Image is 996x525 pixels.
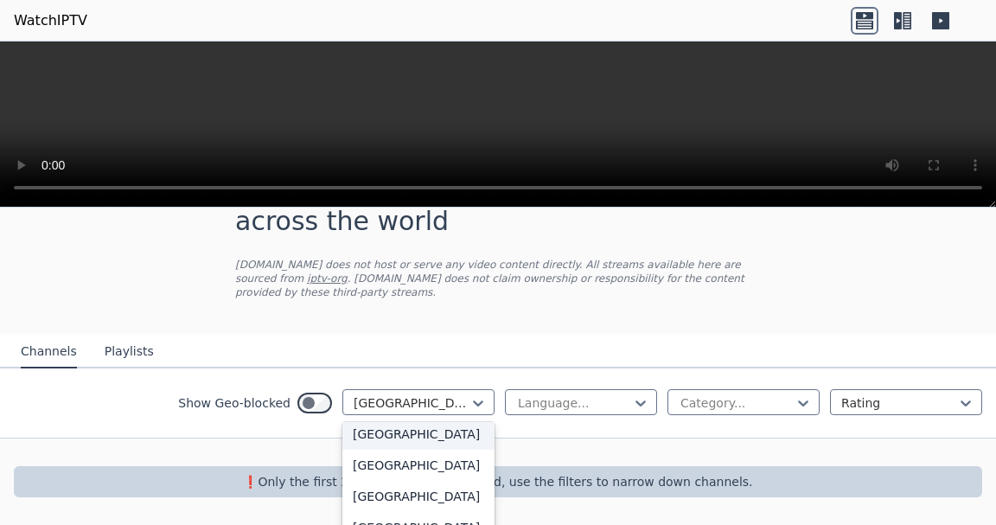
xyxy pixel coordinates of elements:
[307,272,348,285] a: iptv-org
[21,473,975,490] p: ❗️Only the first 250 channels are returned, use the filters to narrow down channels.
[105,336,154,368] button: Playlists
[342,481,495,512] div: [GEOGRAPHIC_DATA]
[235,258,761,299] p: [DOMAIN_NAME] does not host or serve any video content directly. All streams available here are s...
[178,394,290,412] label: Show Geo-blocked
[21,336,77,368] button: Channels
[14,10,87,31] a: WatchIPTV
[342,450,495,481] div: [GEOGRAPHIC_DATA]
[342,419,495,450] div: [GEOGRAPHIC_DATA]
